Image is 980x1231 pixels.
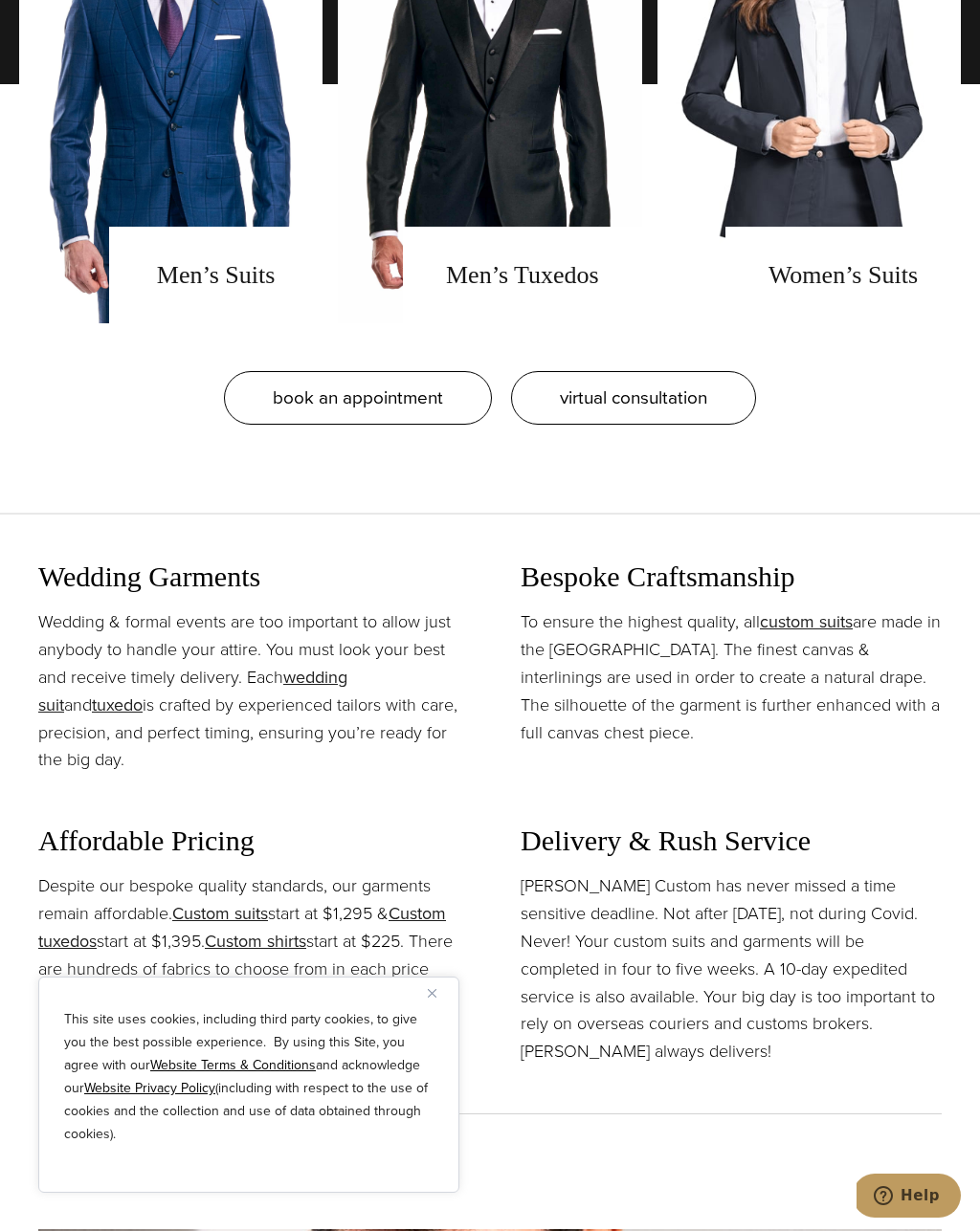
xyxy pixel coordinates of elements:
h3: Affordable Pricing [38,824,459,858]
a: virtual consultation [511,371,756,425]
h3: Bespoke Craftsmanship [521,560,942,594]
button: Close [428,981,451,1004]
p: [PERSON_NAME] Custom has never missed a time sensitive deadline. Not after [DATE], not during Cov... [521,872,942,1066]
p: To ensure the highest quality, all are made in the [GEOGRAPHIC_DATA]. The finest canvas & interli... [521,608,942,746]
a: Custom tuxedos [38,901,446,954]
h3: Wedding Garments [38,560,459,594]
h3: Delivery & Rush Service [521,824,942,858]
img: Close [428,989,436,998]
a: Custom shirts [205,929,306,954]
a: Custom suits [172,901,268,926]
span: book an appointment [273,384,443,411]
a: wedding suit [38,665,347,717]
span: virtual consultation [560,384,707,411]
p: This site uses cookies, including third party cookies, to give you the best possible experience. ... [64,1008,434,1146]
a: book an appointment [224,371,492,425]
p: Despite our bespoke quality standards, our garments remain affordable. start at $1,295 & start at... [38,872,459,1010]
a: custom suits [760,609,853,634]
iframe: Opens a widget where you can chat to one of our agents [857,1174,961,1221]
a: Website Privacy Policy [84,1078,215,1098]
a: tuxedo [92,692,143,717]
p: Wedding & formal events are too important to allow just anybody to handle your attire. You must l... [38,608,459,774]
a: Website Terms & Conditions [150,1055,316,1075]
